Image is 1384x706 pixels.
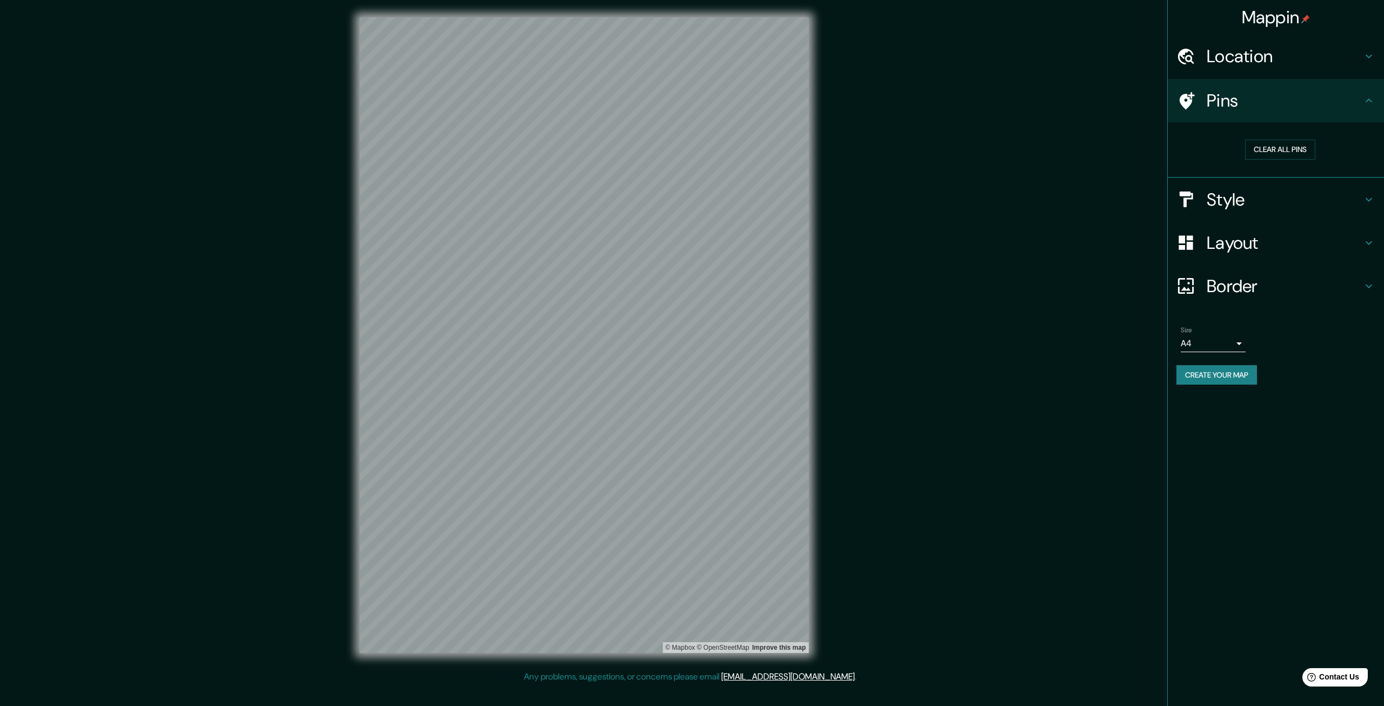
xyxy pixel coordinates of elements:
[1301,15,1310,23] img: pin-icon.png
[858,670,860,683] div: .
[666,644,695,651] a: Mapbox
[1181,325,1192,334] label: Size
[752,644,806,651] a: Map feedback
[1168,35,1384,78] div: Location
[1207,90,1362,111] h4: Pins
[1168,265,1384,308] div: Border
[524,670,856,683] p: Any problems, suggestions, or concerns please email .
[1288,664,1372,694] iframe: Help widget launcher
[1207,232,1362,254] h4: Layout
[1207,45,1362,67] h4: Location
[1207,189,1362,210] h4: Style
[1181,335,1246,352] div: A4
[721,671,855,682] a: [EMAIL_ADDRESS][DOMAIN_NAME]
[1168,178,1384,221] div: Style
[360,17,809,653] canvas: Map
[1245,140,1315,160] button: Clear all pins
[1242,6,1310,28] h4: Mappin
[697,644,749,651] a: OpenStreetMap
[1176,365,1257,385] button: Create your map
[1207,275,1362,297] h4: Border
[1168,221,1384,265] div: Layout
[1168,79,1384,122] div: Pins
[856,670,858,683] div: .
